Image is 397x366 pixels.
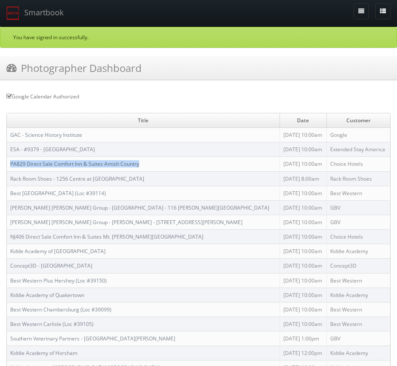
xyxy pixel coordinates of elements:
a: Rack Room Shoes - 1256 Centre at [GEOGRAPHIC_DATA] [10,175,144,182]
td: GBV [327,215,390,229]
a: Southern Veterinary Partners - [GEOGRAPHIC_DATA][PERSON_NAME] [10,335,175,342]
td: [DATE] 10:00am [280,317,327,331]
td: [DATE] 8:00am [280,171,327,186]
td: Customer [327,113,390,128]
td: Best Western [327,186,390,200]
a: Concept3D - [GEOGRAPHIC_DATA] [10,262,92,269]
a: GAC - Science History Institute [10,131,82,138]
td: [DATE] 10:00am [280,244,327,259]
td: Choice Hotels [327,230,390,244]
td: [DATE] 10:00am [280,200,327,215]
td: [DATE] 10:00am [280,142,327,157]
a: Kidde Academy of [GEOGRAPHIC_DATA] [10,248,106,255]
a: Kiddie Academy of Quakertown [10,291,84,299]
a: NJ406 Direct Sale Comfort Inn & Suites Mt. [PERSON_NAME][GEOGRAPHIC_DATA] [10,233,203,240]
td: [DATE] 10:00am [280,302,327,317]
td: [DATE] 12:00pm [280,346,327,360]
td: [DATE] 10:00am [280,259,327,273]
td: [DATE] 10:00am [280,128,327,142]
td: Title [7,113,280,128]
a: [PERSON_NAME] [PERSON_NAME] Group - [GEOGRAPHIC_DATA] - 116 [PERSON_NAME][GEOGRAPHIC_DATA] [10,204,269,211]
td: Date [280,113,327,128]
h3: Photographer Dashboard [6,61,142,75]
td: GBV [327,331,390,346]
td: [DATE] 10:00am [280,186,327,200]
a: Best Western Plus Hershey (Loc #39150) [10,277,107,284]
a: Best Western Carlisle (Loc #39105) [10,320,94,328]
a: [PERSON_NAME] [PERSON_NAME] Group - [PERSON_NAME] - [STREET_ADDRESS][PERSON_NAME] [10,219,243,226]
a: ESA - #9379 - [GEOGRAPHIC_DATA] [10,146,95,153]
td: Concept3D [327,259,390,273]
td: Choice Hotels [327,157,390,171]
td: GBV [327,200,390,215]
td: [DATE] 1:00pm [280,331,327,346]
td: Best Western [327,273,390,288]
td: [DATE] 10:00am [280,157,327,171]
td: [DATE] 10:00am [280,273,327,288]
td: [DATE] 10:00am [280,215,327,229]
div: Google Calendar Authorized [6,93,391,100]
a: Best [GEOGRAPHIC_DATA] (Loc #39114) [10,190,106,197]
a: PA829 Direct Sale Comfort Inn & Suites Amish Country [10,160,139,167]
img: smartbook-logo.png [6,6,20,20]
td: Extended Stay America [327,142,390,157]
td: Kiddie Academy [327,346,390,360]
a: Kiddie Academy of Horsham [10,349,77,357]
td: [DATE] 10:00am [280,230,327,244]
p: You have signed in successfully. [13,34,384,41]
td: Google [327,128,390,142]
td: Best Western [327,317,390,331]
td: Best Western [327,302,390,317]
a: Best Western Chambersburg (Loc #39099) [10,306,111,313]
td: Kiddie Academy [327,244,390,259]
td: Rack Room Shoes [327,171,390,186]
td: [DATE] 10:00am [280,288,327,302]
td: Kiddie Academy [327,288,390,302]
